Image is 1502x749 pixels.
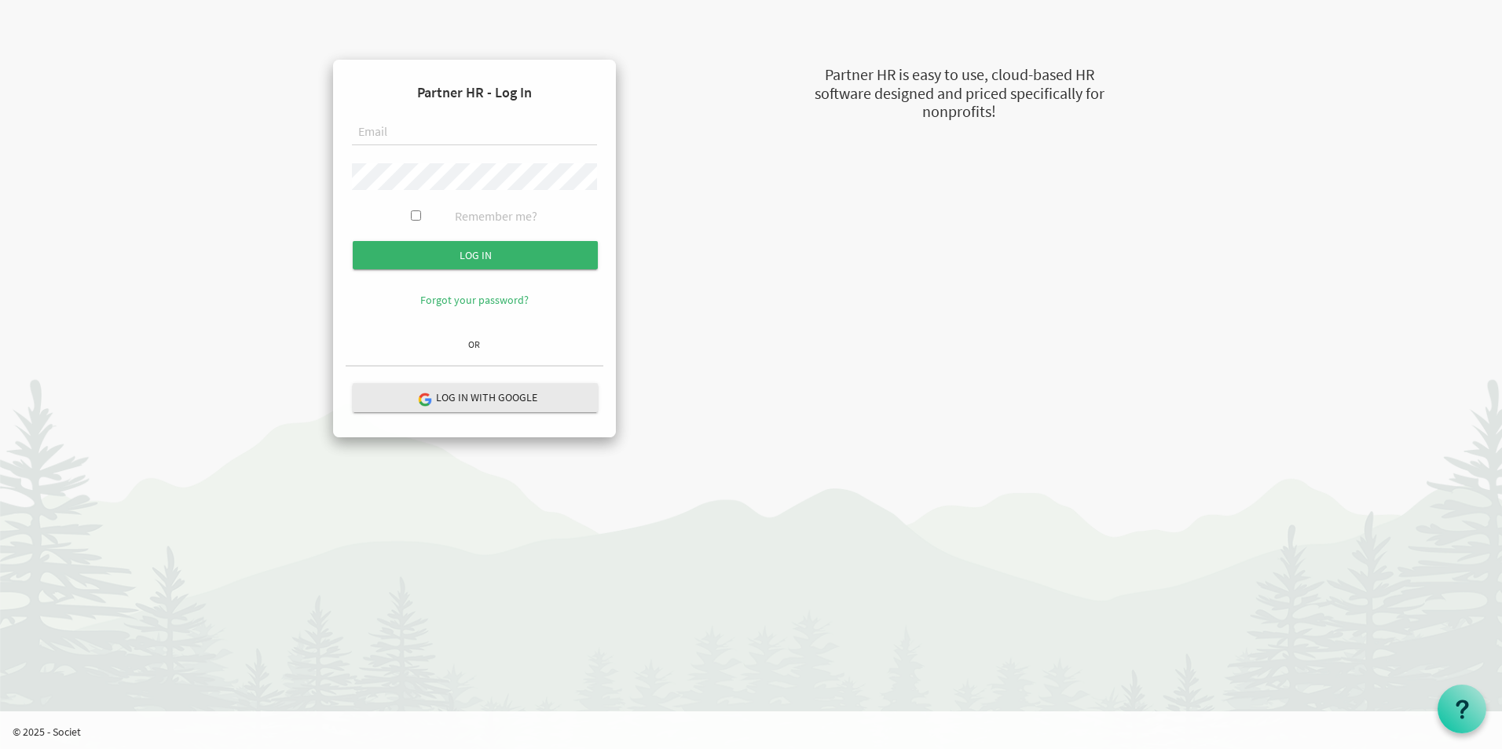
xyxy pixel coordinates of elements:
[353,383,598,412] button: Log in with Google
[455,207,537,225] label: Remember me?
[417,392,431,406] img: google-logo.png
[735,64,1183,86] div: Partner HR is easy to use, cloud-based HR
[353,241,598,269] input: Log in
[346,339,603,349] h6: OR
[13,724,1502,740] p: © 2025 - Societ
[346,72,603,113] h4: Partner HR - Log In
[420,293,529,307] a: Forgot your password?
[735,100,1183,123] div: nonprofits!
[352,119,597,146] input: Email
[735,82,1183,105] div: software designed and priced specifically for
